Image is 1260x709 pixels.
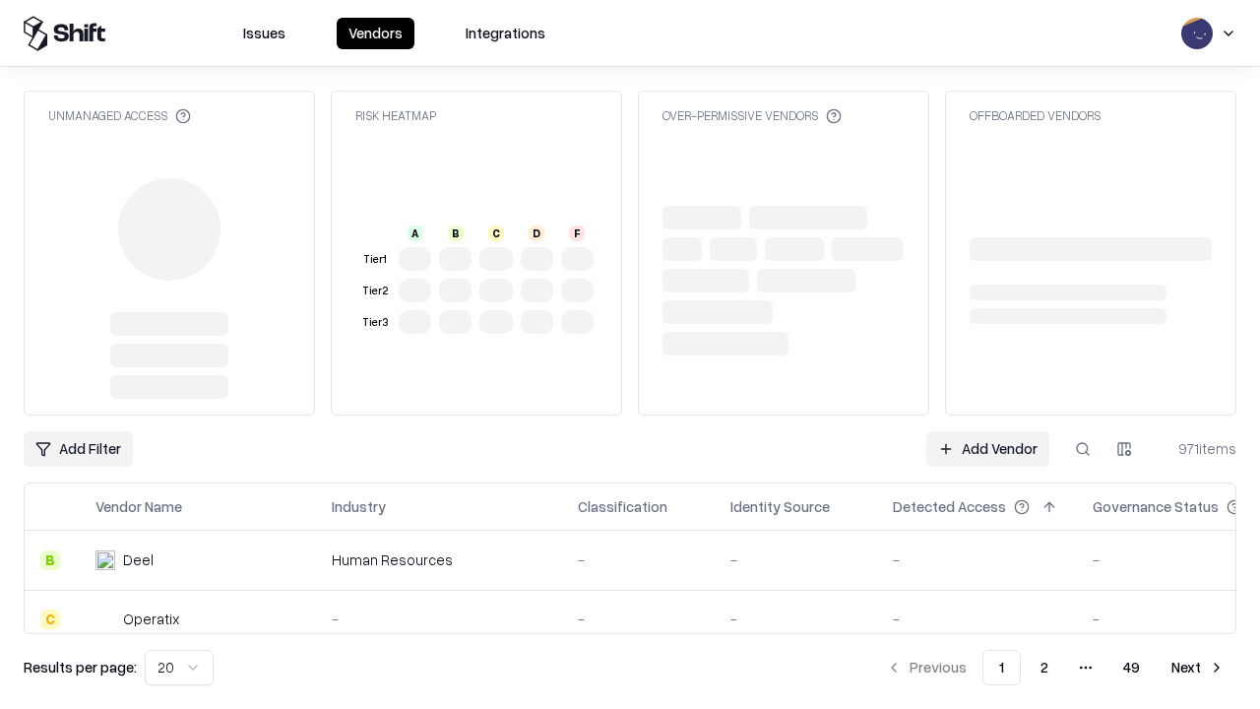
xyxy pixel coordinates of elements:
nav: pagination [874,650,1236,685]
div: B [40,550,60,570]
div: B [448,226,464,241]
div: Human Resources [332,549,546,570]
button: 2 [1025,650,1064,685]
div: Offboarded Vendors [970,107,1101,124]
button: 49 [1107,650,1156,685]
img: Deel [95,550,115,570]
div: F [569,226,585,241]
button: Add Filter [24,431,133,467]
div: - [893,549,1061,570]
div: C [40,610,60,629]
button: Next [1160,650,1236,685]
div: Classification [578,496,667,517]
div: Operatix [123,609,179,629]
div: Vendor Name [95,496,182,517]
div: Over-Permissive Vendors [662,107,842,124]
div: Risk Heatmap [355,107,436,124]
div: C [488,226,504,241]
div: D [529,226,544,241]
div: Deel [123,549,154,570]
div: Tier 3 [359,314,391,331]
div: - [578,609,699,629]
div: Tier 1 [359,251,391,268]
div: - [730,549,861,570]
button: Issues [231,18,297,49]
div: A [408,226,423,241]
a: Add Vendor [926,431,1049,467]
div: Tier 2 [359,283,391,299]
button: 1 [982,650,1021,685]
p: Results per page: [24,657,137,677]
div: - [578,549,699,570]
div: - [893,609,1061,629]
div: 971 items [1158,438,1236,459]
button: Integrations [454,18,557,49]
div: - [332,609,546,629]
img: Operatix [95,610,115,629]
div: - [730,609,861,629]
button: Vendors [337,18,414,49]
div: Industry [332,496,386,517]
div: Detected Access [893,496,1006,517]
div: Governance Status [1093,496,1219,517]
div: Identity Source [730,496,830,517]
div: Unmanaged Access [48,107,191,124]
